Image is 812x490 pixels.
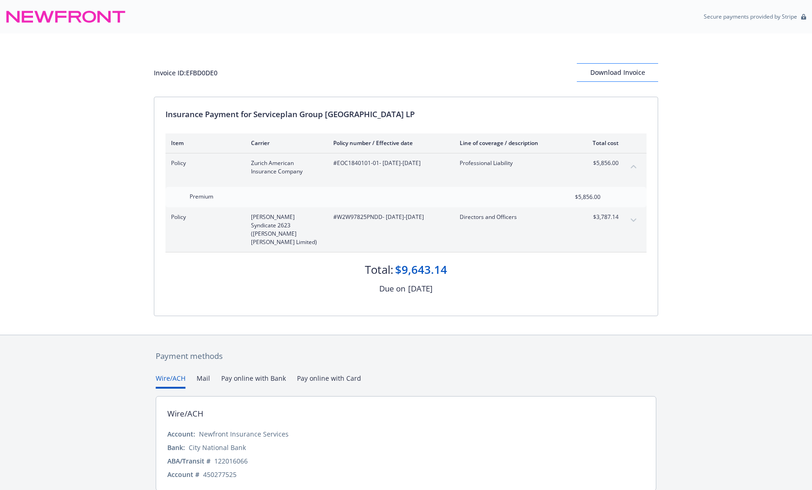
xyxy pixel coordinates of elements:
div: Carrier [251,139,318,147]
div: Item [171,139,236,147]
span: Zurich American Insurance Company [251,159,318,176]
button: Pay online with Bank [221,373,286,389]
div: Newfront Insurance Services [199,429,289,439]
input: 0.00 [546,190,606,204]
div: PolicyZurich American Insurance Company#EOC1840101-01- [DATE]-[DATE]Professional Liability$5,856.... [165,153,647,181]
div: Policy number / Effective date [333,139,445,147]
button: expand content [626,213,641,228]
div: ABA/Transit # [167,456,211,466]
span: [PERSON_NAME] Syndicate 2623 ([PERSON_NAME] [PERSON_NAME] Limited) [251,213,318,246]
div: Line of coverage / description [460,139,569,147]
button: Wire/ACH [156,373,185,389]
div: Invoice ID: EFBD0DE0 [154,68,218,78]
span: Premium [190,192,213,200]
span: Directors and Officers [460,213,569,221]
button: collapse content [626,159,641,174]
button: Mail [197,373,210,389]
div: Total: [365,262,393,278]
div: $9,643.14 [395,262,447,278]
div: Download Invoice [577,64,658,81]
div: Due on [379,283,405,295]
span: Professional Liability [460,159,569,167]
button: Download Invoice [577,63,658,82]
button: Pay online with Card [297,373,361,389]
div: Wire/ACH [167,408,204,420]
div: Account: [167,429,195,439]
span: #EOC1840101-01 - [DATE]-[DATE] [333,159,445,167]
span: Policy [171,213,236,221]
div: Bank: [167,443,185,452]
div: Policy[PERSON_NAME] Syndicate 2623 ([PERSON_NAME] [PERSON_NAME] Limited)#W2W97825PNDD- [DATE]-[DA... [165,207,647,252]
div: Total cost [584,139,619,147]
div: Account # [167,470,199,479]
span: $5,856.00 [584,159,619,167]
div: Payment methods [156,350,656,362]
div: 450277525 [203,470,237,479]
div: Insurance Payment for Serviceplan Group [GEOGRAPHIC_DATA] LP [165,108,647,120]
p: Secure payments provided by Stripe [704,13,797,20]
span: #W2W97825PNDD - [DATE]-[DATE] [333,213,445,221]
div: [DATE] [408,283,433,295]
span: Policy [171,159,236,167]
div: 122016066 [214,456,248,466]
div: City National Bank [189,443,246,452]
span: $3,787.14 [584,213,619,221]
